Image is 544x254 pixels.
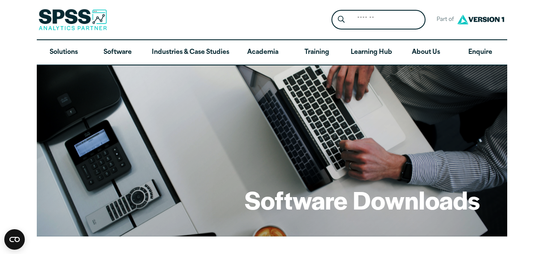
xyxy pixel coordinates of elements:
a: Academia [236,40,290,65]
span: Part of [432,14,455,26]
a: Learning Hub [344,40,399,65]
button: Search magnifying glass icon [334,12,349,28]
h1: Software Downloads [245,183,480,216]
a: Solutions [37,40,91,65]
a: About Us [399,40,453,65]
a: Training [290,40,344,65]
a: Enquire [453,40,507,65]
img: SPSS Analytics Partner [38,9,107,30]
form: Site Header Search Form [331,10,426,30]
a: Industries & Case Studies [145,40,236,65]
button: Open CMP widget [4,229,25,250]
nav: Desktop version of site main menu [37,40,507,65]
svg: Search magnifying glass icon [338,16,345,23]
a: Software [91,40,145,65]
img: Version1 Logo [455,12,506,27]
